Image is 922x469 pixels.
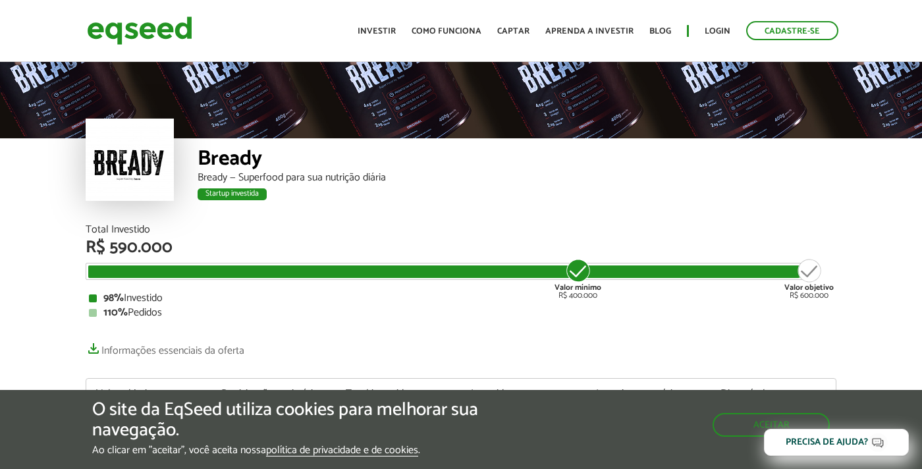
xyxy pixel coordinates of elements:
[705,27,730,36] a: Login
[553,258,603,300] div: R$ 400.000
[96,389,202,399] div: Valor objetivo
[198,188,267,200] div: Startup investida
[103,289,124,307] strong: 98%
[545,27,634,36] a: Aprenda a investir
[358,27,396,36] a: Investir
[92,400,535,441] h5: O site da EqSeed utiliza cookies para melhorar sua navegação.
[266,445,418,456] a: política de privacidade e de cookies
[198,173,836,183] div: Bready — Superfood para sua nutrição diária
[103,304,128,321] strong: 110%
[720,389,826,399] div: Disponível
[596,389,701,399] div: Investimento mínimo
[713,413,830,437] button: Aceitar
[89,293,833,304] div: Investido
[89,308,833,318] div: Pedidos
[221,389,327,399] div: Participação societária
[555,281,601,294] strong: Valor mínimo
[86,239,836,256] div: R$ 590.000
[346,389,451,399] div: Total investido
[497,27,529,36] a: Captar
[92,444,535,456] p: Ao clicar em "aceitar", você aceita nossa .
[87,13,192,48] img: EqSeed
[784,281,834,294] strong: Valor objetivo
[746,21,838,40] a: Cadastre-se
[86,225,836,235] div: Total Investido
[649,27,671,36] a: Blog
[198,148,836,173] div: Bready
[412,27,481,36] a: Como funciona
[86,338,244,356] a: Informações essenciais da oferta
[784,258,834,300] div: R$ 600.000
[471,389,576,399] div: Investidores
